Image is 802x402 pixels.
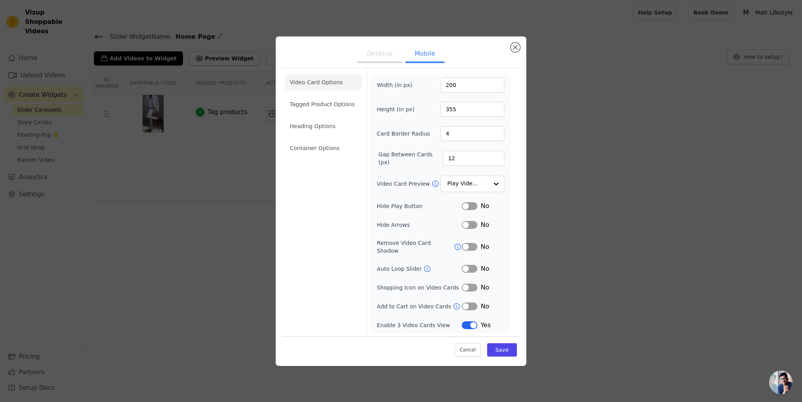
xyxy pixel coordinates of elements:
span: No [480,264,489,273]
li: Heading Options [285,118,362,134]
label: Enable 3 Video Cards View [377,321,462,329]
label: Remove Video Card Shadow [377,239,454,255]
div: Open chat [769,371,793,394]
label: Shopping Icon on Video Cards [377,284,459,292]
label: Card Border Radius [377,130,430,138]
span: No [480,201,489,211]
button: Desktop [358,46,402,63]
label: Auto Loop Slider [377,265,423,273]
span: No [480,302,489,311]
button: Cancel [455,343,481,357]
button: Close modal [511,43,520,52]
label: Height (in px) [377,105,419,113]
span: No [480,283,489,292]
li: Video Card Options [285,74,362,90]
span: Yes [480,321,491,330]
label: Hide Arrows [377,221,462,229]
button: Mobile [405,46,444,63]
label: Width (in px) [377,81,419,89]
label: Video Card Preview [377,180,431,188]
label: Gap Between Cards (px) [378,150,443,166]
span: No [480,220,489,230]
label: Hide Play Button [377,202,462,210]
button: Save [487,343,517,357]
li: Container Options [285,140,362,156]
span: No [480,242,489,252]
label: Add to Cart on Video Cards [377,302,453,310]
li: Tagged Product Options [285,96,362,112]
